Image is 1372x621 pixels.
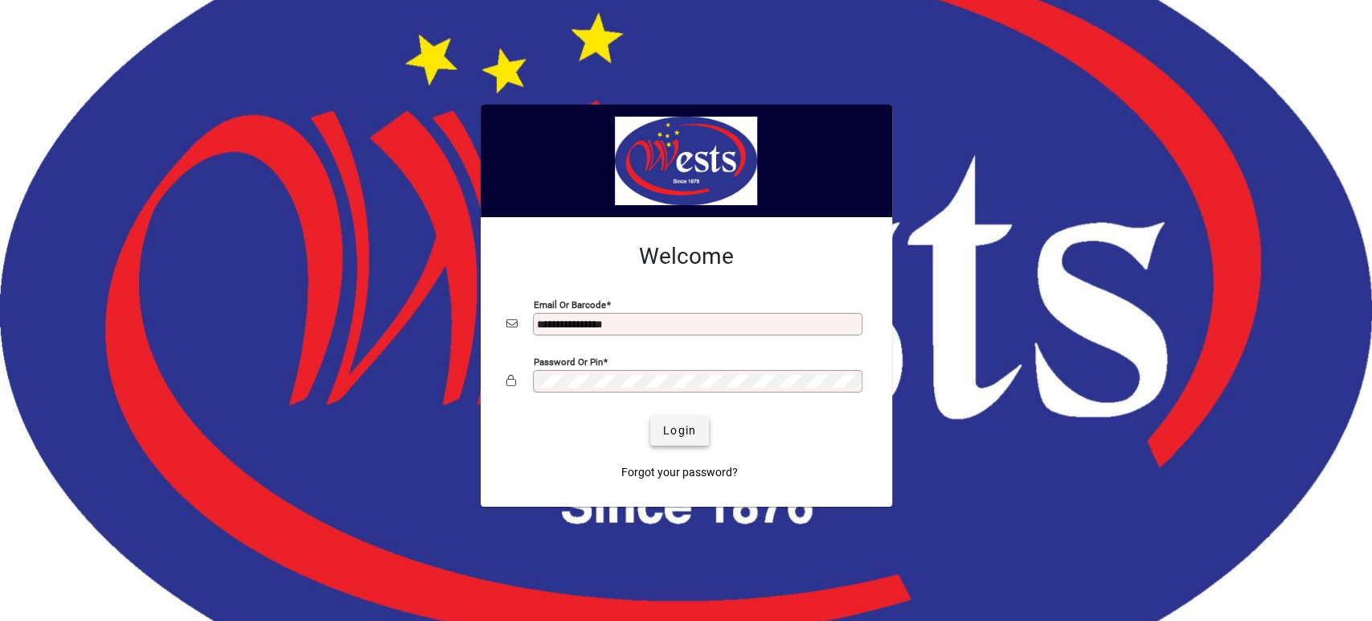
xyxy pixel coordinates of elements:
[534,356,603,367] mat-label: Password or Pin
[663,422,696,439] span: Login
[621,464,738,481] span: Forgot your password?
[534,298,606,310] mat-label: Email or Barcode
[506,243,866,270] h2: Welcome
[650,417,709,446] button: Login
[615,459,744,487] a: Forgot your password?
